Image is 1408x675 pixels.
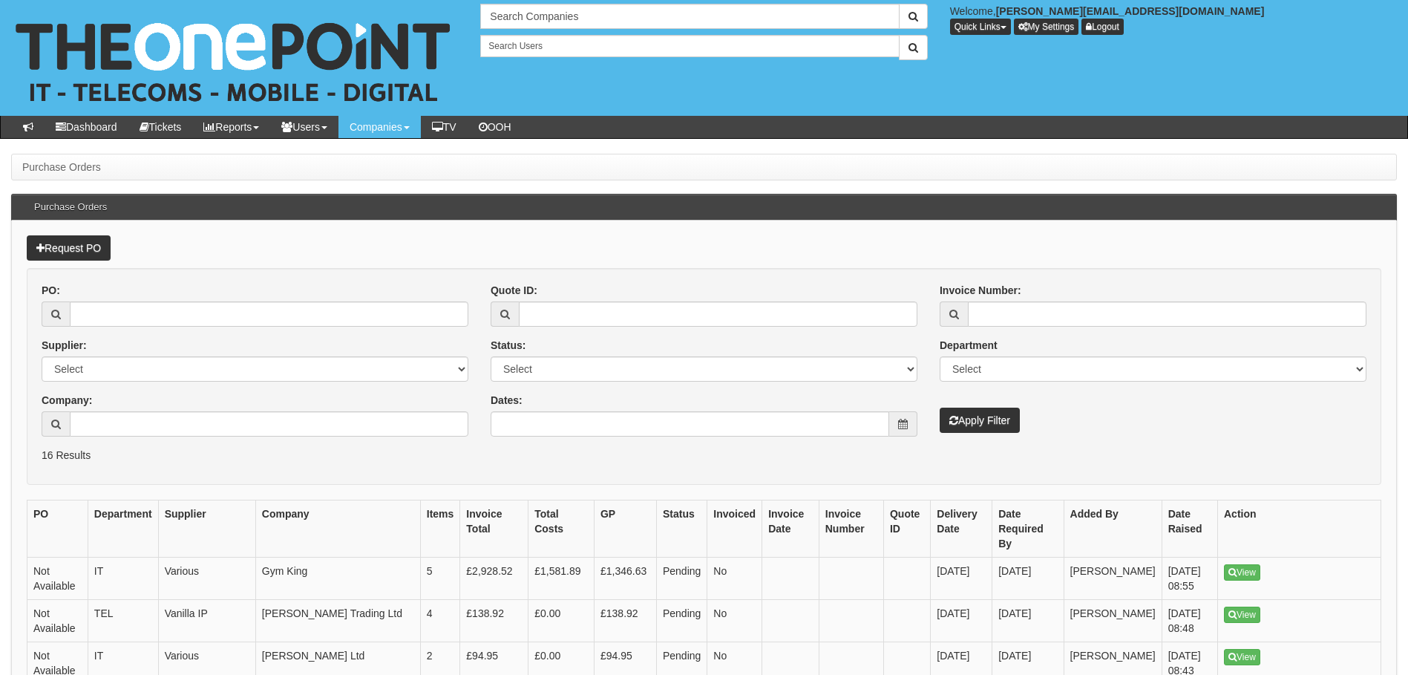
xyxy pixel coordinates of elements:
[338,116,421,138] a: Companies
[656,600,707,642] td: Pending
[420,600,460,642] td: 4
[480,35,899,57] input: Search Users
[255,558,420,600] td: Gym King
[88,600,158,642] td: TEL
[1224,564,1260,581] a: View
[594,558,656,600] td: £1,346.63
[528,558,595,600] td: £1,581.89
[940,408,1020,433] button: Apply Filter
[594,600,656,642] td: £138.92
[1081,19,1124,35] a: Logout
[707,600,762,642] td: No
[27,195,114,220] h3: Purchase Orders
[255,600,420,642] td: [PERSON_NAME] Trading Ltd
[27,558,88,600] td: Not Available
[22,160,101,175] li: Purchase Orders
[528,600,595,642] td: £0.00
[491,338,525,353] label: Status:
[656,500,707,558] th: Status
[931,558,992,600] td: [DATE]
[158,500,255,558] th: Supplier
[940,338,998,353] label: Department
[939,4,1408,35] div: Welcome,
[42,448,1366,463] p: 16 Results
[45,116,128,138] a: Dashboard
[1162,558,1217,600] td: [DATE] 08:55
[27,500,88,558] th: PO
[707,500,762,558] th: Invoiced
[42,283,60,298] label: PO:
[1224,607,1260,623] a: View
[1162,600,1217,642] td: [DATE] 08:48
[996,5,1265,17] b: [PERSON_NAME][EMAIL_ADDRESS][DOMAIN_NAME]
[594,500,656,558] th: GP
[1064,500,1162,558] th: Added By
[1014,19,1079,35] a: My Settings
[27,235,111,261] a: Request PO
[992,558,1064,600] td: [DATE]
[88,558,158,600] td: IT
[992,600,1064,642] td: [DATE]
[42,338,87,353] label: Supplier:
[491,393,523,408] label: Dates:
[460,600,528,642] td: £138.92
[1218,500,1381,558] th: Action
[1064,600,1162,642] td: [PERSON_NAME]
[762,500,819,558] th: Invoice Date
[707,558,762,600] td: No
[460,500,528,558] th: Invoice Total
[468,116,523,138] a: OOH
[992,500,1064,558] th: Date Required By
[491,283,537,298] label: Quote ID:
[158,558,255,600] td: Various
[1064,558,1162,600] td: [PERSON_NAME]
[270,116,338,138] a: Users
[192,116,270,138] a: Reports
[940,283,1021,298] label: Invoice Number:
[819,500,883,558] th: Invoice Number
[88,500,158,558] th: Department
[420,500,460,558] th: Items
[931,600,992,642] td: [DATE]
[255,500,420,558] th: Company
[480,4,899,29] input: Search Companies
[950,19,1011,35] button: Quick Links
[158,600,255,642] td: Vanilla IP
[931,500,992,558] th: Delivery Date
[528,500,595,558] th: Total Costs
[460,558,528,600] td: £2,928.52
[1224,649,1260,665] a: View
[1162,500,1217,558] th: Date Raised
[128,116,193,138] a: Tickets
[420,558,460,600] td: 5
[42,393,92,408] label: Company:
[421,116,468,138] a: TV
[883,500,930,558] th: Quote ID
[27,600,88,642] td: Not Available
[656,558,707,600] td: Pending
